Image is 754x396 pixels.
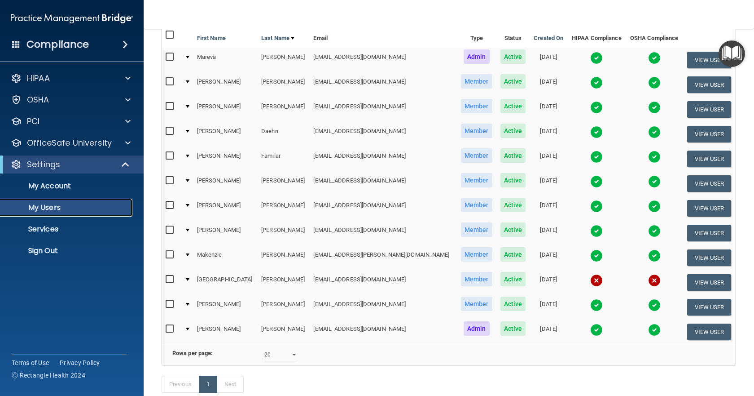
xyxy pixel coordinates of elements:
[590,200,603,213] img: tick.e7d51cea.svg
[193,48,258,72] td: Mareva
[461,124,492,138] span: Member
[500,222,526,237] span: Active
[687,76,732,93] button: View User
[500,247,526,262] span: Active
[648,324,661,336] img: tick.e7d51cea.svg
[648,52,661,64] img: tick.e7d51cea.svg
[500,49,526,64] span: Active
[500,99,526,113] span: Active
[590,126,603,138] img: tick.e7d51cea.svg
[27,138,112,148] p: OfficeSafe University
[496,26,530,48] th: Status
[590,274,603,287] img: cross.ca9f0e7f.svg
[530,72,567,97] td: [DATE]
[648,151,661,163] img: tick.e7d51cea.svg
[258,147,310,171] td: Familar
[258,221,310,245] td: [PERSON_NAME]
[687,249,732,266] button: View User
[461,99,492,113] span: Member
[310,26,456,48] th: Email
[310,196,456,221] td: [EMAIL_ADDRESS][DOMAIN_NAME]
[461,297,492,311] span: Member
[648,225,661,237] img: tick.e7d51cea.svg
[461,222,492,237] span: Member
[648,299,661,311] img: tick.e7d51cea.svg
[500,198,526,212] span: Active
[648,249,661,262] img: tick.e7d51cea.svg
[258,97,310,122] td: [PERSON_NAME]
[310,295,456,320] td: [EMAIL_ADDRESS][DOMAIN_NAME]
[530,147,567,171] td: [DATE]
[461,148,492,163] span: Member
[590,101,603,114] img: tick.e7d51cea.svg
[162,376,199,393] a: Previous
[258,72,310,97] td: [PERSON_NAME]
[590,76,603,89] img: tick.e7d51cea.svg
[464,49,490,64] span: Admin
[199,376,217,393] a: 1
[687,126,732,142] button: View User
[500,148,526,163] span: Active
[310,122,456,147] td: [EMAIL_ADDRESS][DOMAIN_NAME]
[500,74,526,89] span: Active
[27,94,49,105] p: OSHA
[258,196,310,221] td: [PERSON_NAME]
[530,245,567,270] td: [DATE]
[310,72,456,97] td: [EMAIL_ADDRESS][DOMAIN_NAME]
[12,371,85,380] span: Ⓒ Rectangle Health 2024
[534,33,563,44] a: Created On
[687,200,732,217] button: View User
[719,40,745,67] button: Open Resource Center
[464,321,490,336] span: Admin
[461,198,492,212] span: Member
[193,122,258,147] td: [PERSON_NAME]
[6,182,128,191] p: My Account
[530,320,567,344] td: [DATE]
[258,320,310,344] td: [PERSON_NAME]
[310,320,456,344] td: [EMAIL_ADDRESS][DOMAIN_NAME]
[310,171,456,196] td: [EMAIL_ADDRESS][DOMAIN_NAME]
[310,97,456,122] td: [EMAIL_ADDRESS][DOMAIN_NAME]
[530,295,567,320] td: [DATE]
[687,299,732,316] button: View User
[687,225,732,241] button: View User
[687,101,732,118] button: View User
[193,221,258,245] td: [PERSON_NAME]
[687,324,732,340] button: View User
[687,274,732,291] button: View User
[193,97,258,122] td: [PERSON_NAME]
[530,122,567,147] td: [DATE]
[530,97,567,122] td: [DATE]
[193,270,258,295] td: [GEOGRAPHIC_DATA]
[197,33,226,44] a: First Name
[648,274,661,287] img: cross.ca9f0e7f.svg
[590,52,603,64] img: tick.e7d51cea.svg
[457,26,496,48] th: Type
[461,74,492,89] span: Member
[6,203,128,212] p: My Users
[567,26,626,48] th: HIPAA Compliance
[11,116,131,127] a: PCI
[172,350,213,356] b: Rows per page:
[258,48,310,72] td: [PERSON_NAME]
[26,38,89,51] h4: Compliance
[590,324,603,336] img: tick.e7d51cea.svg
[258,171,310,196] td: [PERSON_NAME]
[590,151,603,163] img: tick.e7d51cea.svg
[310,245,456,270] td: [EMAIL_ADDRESS][PERSON_NAME][DOMAIN_NAME]
[258,295,310,320] td: [PERSON_NAME]
[11,159,130,170] a: Settings
[12,358,49,367] a: Terms of Use
[687,52,732,68] button: View User
[648,101,661,114] img: tick.e7d51cea.svg
[27,116,39,127] p: PCI
[530,221,567,245] td: [DATE]
[258,270,310,295] td: [PERSON_NAME]
[687,151,732,167] button: View User
[193,147,258,171] td: [PERSON_NAME]
[500,124,526,138] span: Active
[590,175,603,188] img: tick.e7d51cea.svg
[461,173,492,187] span: Member
[648,175,661,188] img: tick.e7d51cea.svg
[258,122,310,147] td: Daehn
